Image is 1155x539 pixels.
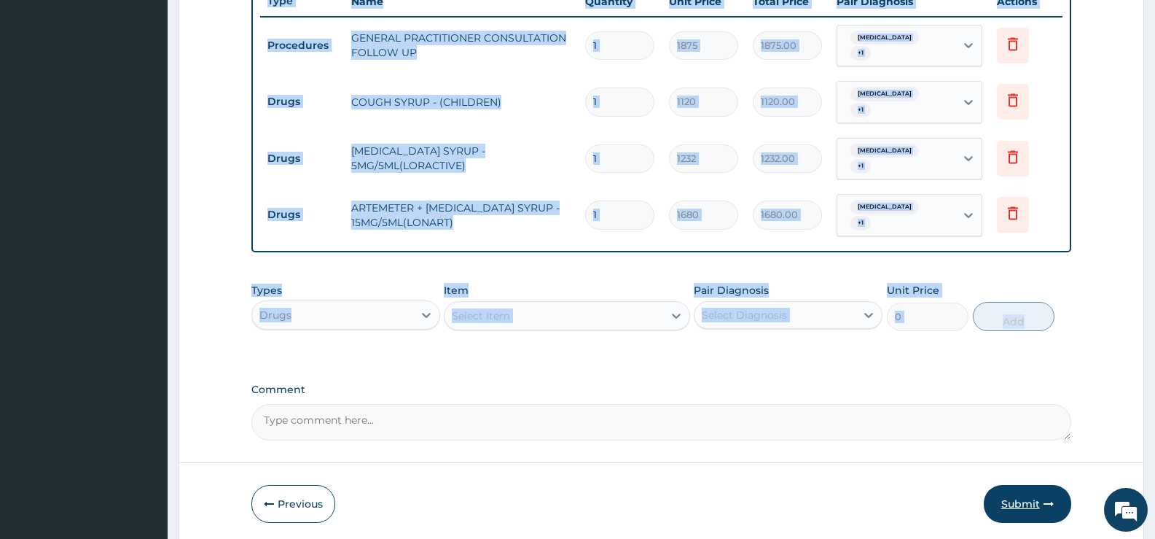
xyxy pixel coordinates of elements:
[239,7,274,42] div: Minimize live chat window
[251,485,335,523] button: Previous
[973,302,1054,331] button: Add
[444,283,469,298] label: Item
[76,82,245,101] div: Chat with us now
[260,88,344,115] td: Drugs
[85,171,201,318] span: We're online!
[344,23,578,67] td: GENERAL PRACTITIONER CONSULTATION FOLLOW UP
[850,87,919,101] span: [MEDICAL_DATA]
[850,159,871,174] span: + 1
[260,32,344,59] td: Procedures
[251,384,1071,396] label: Comment
[27,73,59,109] img: d_794563401_company_1708531726252_794563401
[344,136,578,180] td: [MEDICAL_DATA] SYRUP - 5MG/5ML(LORACTIVE)
[259,308,291,322] div: Drugs
[344,88,578,117] td: COUGH SYRUP - (CHILDREN)
[850,103,871,117] span: + 1
[850,144,919,158] span: [MEDICAL_DATA]
[7,373,278,424] textarea: Type your message and hit 'Enter'
[850,31,919,45] span: [MEDICAL_DATA]
[251,284,282,297] label: Types
[887,283,939,298] label: Unit Price
[694,283,769,298] label: Pair Diagnosis
[850,46,871,61] span: + 1
[260,201,344,228] td: Drugs
[850,216,871,230] span: + 1
[702,308,787,322] div: Select Diagnosis
[452,309,510,323] div: Select Item
[984,485,1071,523] button: Submit
[344,193,578,237] td: ARTEMETER + [MEDICAL_DATA] SYRUP - 15MG/5ML(LONART)
[260,145,344,172] td: Drugs
[850,200,919,214] span: [MEDICAL_DATA]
